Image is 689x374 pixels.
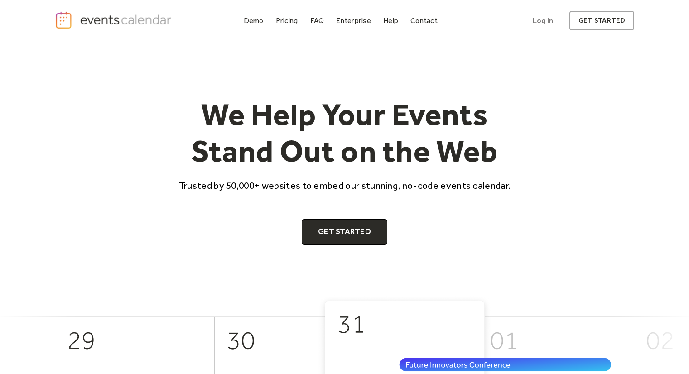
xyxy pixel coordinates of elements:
a: Contact [407,14,441,27]
a: Get Started [302,219,387,245]
a: FAQ [307,14,328,27]
a: get started [569,11,634,30]
div: Pricing [276,18,298,23]
h1: We Help Your Events Stand Out on the Web [171,96,519,170]
div: Demo [244,18,264,23]
div: Enterprise [336,18,371,23]
a: Log In [524,11,562,30]
div: FAQ [310,18,324,23]
a: Help [380,14,402,27]
div: Help [383,18,398,23]
a: Demo [240,14,267,27]
div: Contact [410,18,438,23]
p: Trusted by 50,000+ websites to embed our stunning, no-code events calendar. [171,179,519,192]
a: Pricing [272,14,302,27]
a: Enterprise [332,14,374,27]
